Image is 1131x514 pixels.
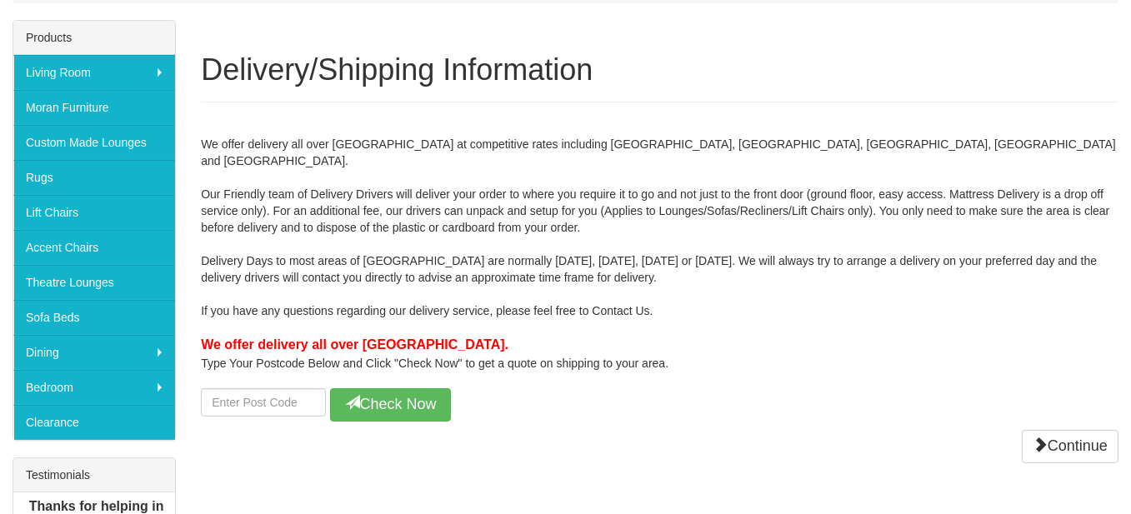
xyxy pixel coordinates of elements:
a: Rugs [13,160,175,195]
a: Bedroom [13,370,175,405]
a: Lift Chairs [13,195,175,230]
a: Sofa Beds [13,300,175,335]
div: Products [13,21,175,55]
div: We offer delivery all over [GEOGRAPHIC_DATA] at competitive rates including [GEOGRAPHIC_DATA], [G... [201,119,1118,422]
button: Check Now [330,388,451,422]
a: Dining [13,335,175,370]
b: We offer delivery all over [GEOGRAPHIC_DATA]. [201,337,508,352]
a: Theatre Lounges [13,265,175,300]
a: Accent Chairs [13,230,175,265]
a: Custom Made Lounges [13,125,175,160]
a: Moran Furniture [13,90,175,125]
div: Testimonials [13,458,175,492]
input: Enter Postcode [201,388,326,417]
a: Clearance [13,405,175,440]
a: Continue [1022,430,1118,463]
a: Living Room [13,55,175,90]
h1: Delivery/Shipping Information [201,53,1118,87]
